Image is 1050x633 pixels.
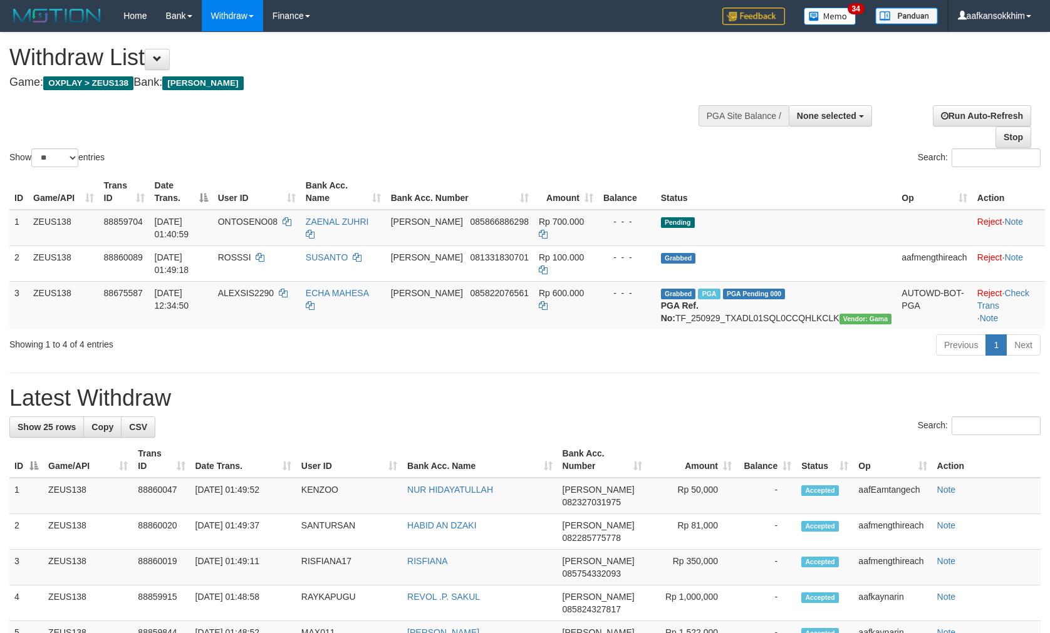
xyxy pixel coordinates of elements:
td: - [737,550,796,585]
td: aafmengthireach [853,550,932,585]
a: Note [1004,217,1023,227]
td: aafmengthireach [897,245,972,281]
a: Previous [936,334,986,356]
span: [DATE] 01:49:18 [155,252,189,275]
a: Note [980,313,999,323]
td: ZEUS138 [28,245,99,281]
span: Rp 600.000 [539,288,584,298]
td: 1 [9,210,28,246]
span: Copy 081331830701 to clipboard [470,252,529,262]
th: Amount: activate to sort column ascending [647,442,737,478]
span: Accepted [801,592,839,603]
td: - [737,585,796,621]
span: Copy 085822076561 to clipboard [470,288,529,298]
th: User ID: activate to sort column ascending [296,442,402,478]
td: KENZOO [296,478,402,514]
td: ZEUS138 [43,550,133,585]
a: Reject [977,217,1002,227]
label: Show entries [9,148,105,167]
span: None selected [797,111,856,121]
td: 4 [9,585,43,621]
td: RISFIANA17 [296,550,402,585]
span: Accepted [801,521,839,532]
span: PGA Pending [723,289,786,299]
span: 88675587 [104,288,143,298]
span: OXPLAY > ZEUS138 [43,76,133,90]
th: Game/API: activate to sort column ascending [43,442,133,478]
span: [DATE] 01:40:59 [155,217,189,239]
span: [PERSON_NAME] [563,556,635,566]
td: - [737,514,796,550]
a: HABID AN DZAKI [407,520,476,530]
span: ROSSSI [218,252,251,262]
b: PGA Ref. No: [661,301,699,323]
th: Date Trans.: activate to sort column descending [150,174,213,210]
span: Vendor URL: https://trx31.1velocity.biz [839,314,892,324]
th: Balance: activate to sort column ascending [737,442,796,478]
td: · [972,245,1045,281]
div: PGA Site Balance / [699,105,789,126]
span: Copy [91,422,113,432]
th: Bank Acc. Name: activate to sort column ascending [402,442,557,478]
span: [PERSON_NAME] [162,76,243,90]
td: aafEamtangech [853,478,932,514]
a: Note [937,556,956,566]
td: TF_250929_TXADL01SQL0CCQHLKCLK [656,281,897,329]
td: [DATE] 01:49:37 [190,514,296,550]
th: Op: activate to sort column ascending [897,174,972,210]
td: 3 [9,550,43,585]
th: ID [9,174,28,210]
img: Feedback.jpg [722,8,785,25]
th: Status: activate to sort column ascending [796,442,853,478]
td: Rp 350,000 [647,550,737,585]
td: aafmengthireach [853,514,932,550]
img: Button%20Memo.svg [804,8,856,25]
td: · · [972,281,1045,329]
td: aafkaynarin [853,585,932,621]
span: Rp 700.000 [539,217,584,227]
th: Balance [598,174,656,210]
th: Amount: activate to sort column ascending [534,174,598,210]
td: ZEUS138 [28,210,99,246]
div: Showing 1 to 4 of 4 entries [9,333,428,351]
a: Reject [977,252,1002,262]
label: Search: [918,416,1041,435]
a: Run Auto-Refresh [933,105,1031,126]
td: AUTOWD-BOT-PGA [897,281,972,329]
span: [PERSON_NAME] [563,592,635,602]
span: Accepted [801,485,839,496]
td: [DATE] 01:49:52 [190,478,296,514]
span: Copy 085824327817 to clipboard [563,604,621,614]
th: User ID: activate to sort column ascending [213,174,301,210]
td: 88860019 [133,550,190,585]
select: Showentries [31,148,78,167]
label: Search: [918,148,1041,167]
span: [PERSON_NAME] [563,520,635,530]
span: 88859704 [104,217,143,227]
a: NUR HIDAYATULLAH [407,485,493,495]
th: Bank Acc. Number: activate to sort column ascending [386,174,534,210]
img: MOTION_logo.png [9,6,105,25]
td: [DATE] 01:48:58 [190,585,296,621]
input: Search: [952,416,1041,435]
td: 88860020 [133,514,190,550]
a: Check Trans [977,288,1029,311]
a: REVOL .P. SAKUL [407,592,480,602]
td: 88859915 [133,585,190,621]
span: ONTOSENO08 [218,217,278,227]
span: Grabbed [661,289,696,299]
h1: Latest Withdraw [9,386,1041,411]
td: Rp 81,000 [647,514,737,550]
th: Status [656,174,897,210]
span: Copy 082327031975 to clipboard [563,497,621,507]
td: 2 [9,514,43,550]
span: Copy 085866886298 to clipboard [470,217,529,227]
td: ZEUS138 [43,514,133,550]
th: Date Trans.: activate to sort column ascending [190,442,296,478]
td: ZEUS138 [43,478,133,514]
td: ZEUS138 [43,585,133,621]
td: [DATE] 01:49:11 [190,550,296,585]
div: - - - [603,215,651,228]
td: 88860047 [133,478,190,514]
a: CSV [121,416,155,438]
